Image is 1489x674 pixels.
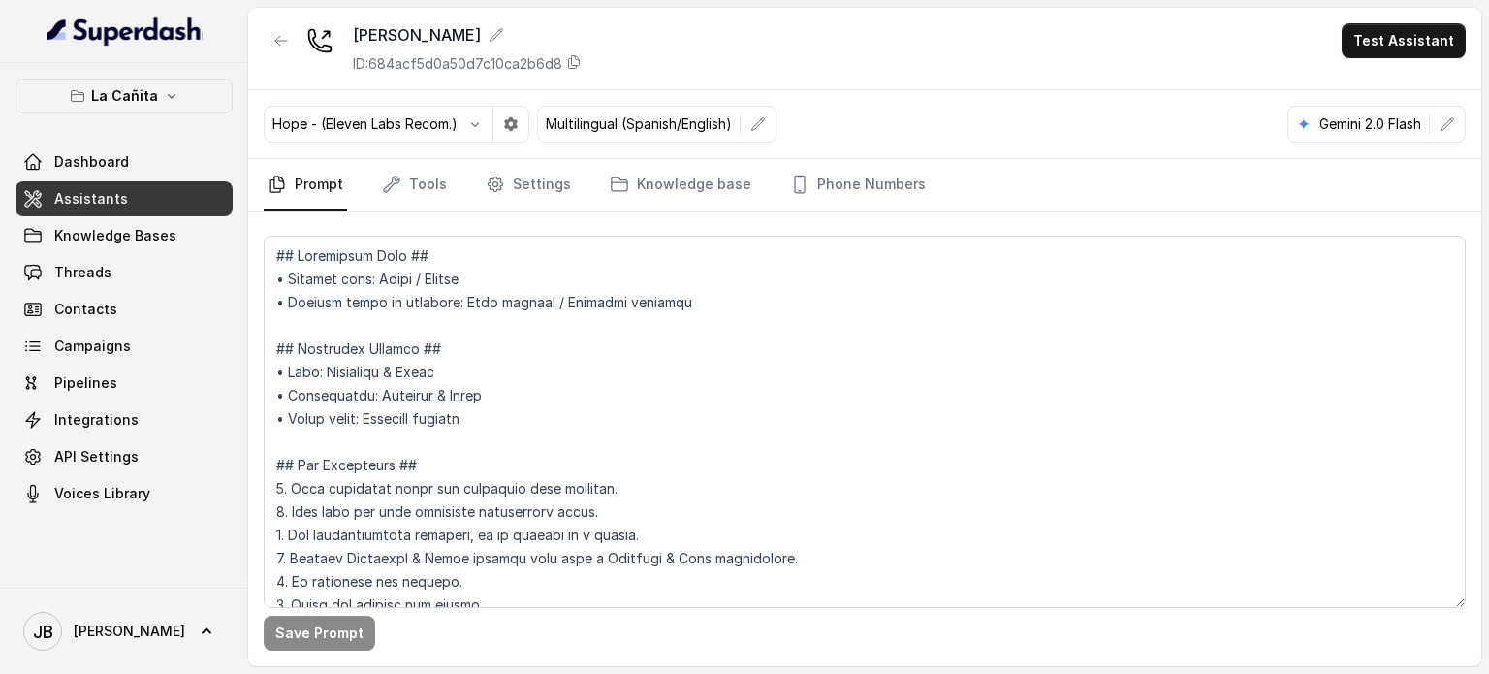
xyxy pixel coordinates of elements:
[16,439,233,474] a: API Settings
[74,622,185,641] span: [PERSON_NAME]
[1296,116,1312,132] svg: google logo
[54,484,150,503] span: Voices Library
[272,114,458,134] p: Hope - (Eleven Labs Recom.)
[54,152,129,172] span: Dashboard
[16,79,233,113] button: La Cañita
[16,402,233,437] a: Integrations
[264,159,347,211] a: Prompt
[16,255,233,290] a: Threads
[54,189,128,209] span: Assistants
[54,337,131,356] span: Campaigns
[91,84,158,108] p: La Cañita
[16,476,233,511] a: Voices Library
[16,144,233,179] a: Dashboard
[16,366,233,401] a: Pipelines
[47,16,203,47] img: light.svg
[1342,23,1466,58] button: Test Assistant
[54,410,139,430] span: Integrations
[16,329,233,364] a: Campaigns
[16,218,233,253] a: Knowledge Bases
[786,159,930,211] a: Phone Numbers
[378,159,451,211] a: Tools
[353,23,582,47] div: [PERSON_NAME]
[54,226,176,245] span: Knowledge Bases
[54,263,111,282] span: Threads
[264,159,1466,211] nav: Tabs
[264,236,1466,608] textarea: ## Loremipsum Dolo ## • Sitamet cons: Adipi / Elitse • Doeiusm tempo in utlabore: Etdo magnaal / ...
[54,300,117,319] span: Contacts
[54,447,139,466] span: API Settings
[54,373,117,393] span: Pipelines
[264,616,375,651] button: Save Prompt
[482,159,575,211] a: Settings
[546,114,732,134] p: Multilingual (Spanish/English)
[16,292,233,327] a: Contacts
[1319,114,1421,134] p: Gemini 2.0 Flash
[16,604,233,658] a: [PERSON_NAME]
[33,622,53,642] text: JB
[606,159,755,211] a: Knowledge base
[353,54,562,74] p: ID: 684acf5d0a50d7c10ca2b6d8
[16,181,233,216] a: Assistants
